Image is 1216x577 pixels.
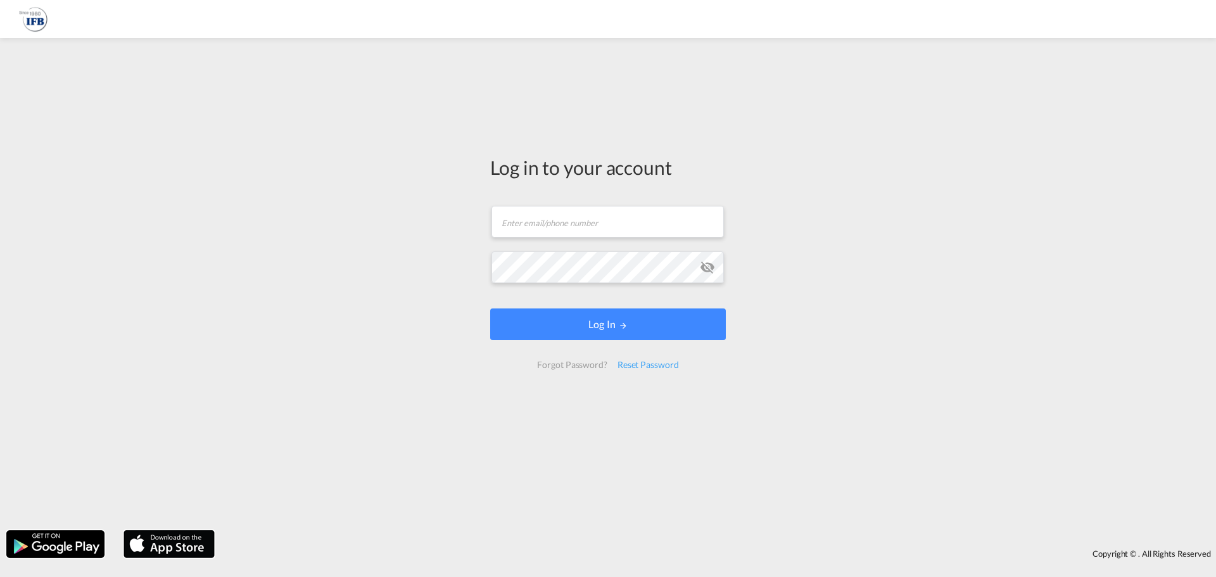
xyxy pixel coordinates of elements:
md-icon: icon-eye-off [700,260,715,275]
div: Forgot Password? [532,353,612,376]
div: Reset Password [612,353,684,376]
input: Enter email/phone number [491,206,724,238]
button: LOGIN [490,308,726,340]
div: Log in to your account [490,154,726,181]
img: apple.png [122,529,216,559]
div: Copyright © . All Rights Reserved [221,543,1216,564]
img: b628ab10256c11eeb52753acbc15d091.png [19,5,47,34]
img: google.png [5,529,106,559]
